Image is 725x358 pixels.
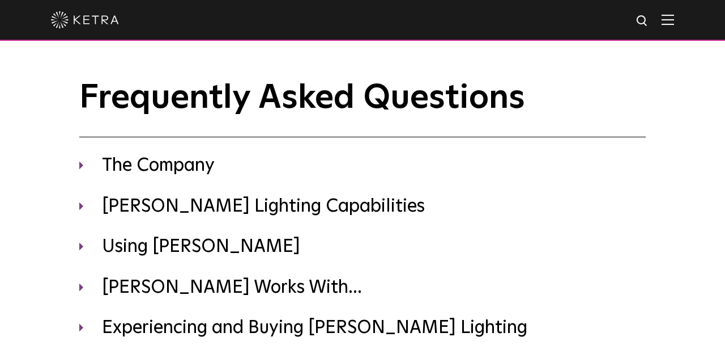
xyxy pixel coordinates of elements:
[79,235,646,259] h3: Using [PERSON_NAME]
[79,317,646,340] h3: Experiencing and Buying [PERSON_NAME] Lighting
[636,14,650,28] img: search icon
[51,11,119,28] img: ketra-logo-2019-white
[79,79,646,137] h1: Frequently Asked Questions
[79,276,646,300] h3: [PERSON_NAME] Works With...
[79,154,646,178] h3: The Company
[79,195,646,219] h3: [PERSON_NAME] Lighting Capabilities
[662,14,674,25] img: Hamburger%20Nav.svg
